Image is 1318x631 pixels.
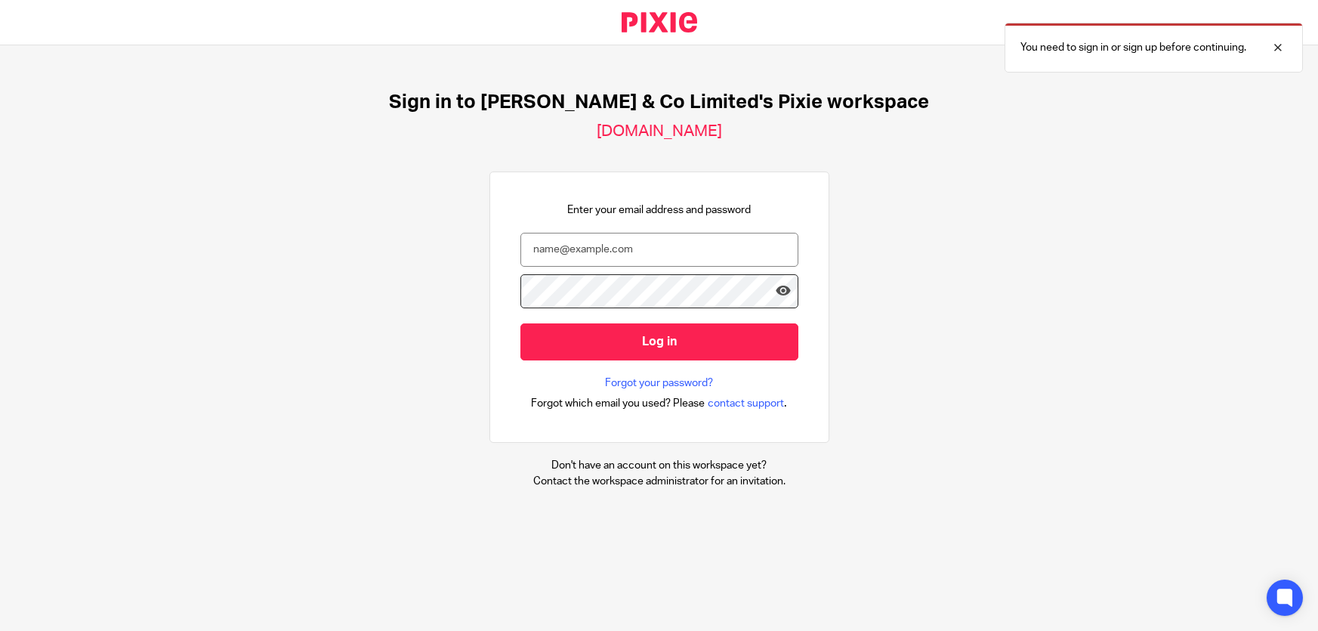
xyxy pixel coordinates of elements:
a: Forgot your password? [605,376,713,391]
span: contact support [708,396,784,411]
p: You need to sign in or sign up before continuing. [1020,40,1246,55]
h1: Sign in to [PERSON_NAME] & Co Limited's Pixie workspace [389,91,929,114]
p: Enter your email address and password [567,203,751,218]
p: Don't have an account on this workspace yet? [533,458,786,473]
input: name@example.com [520,233,798,267]
p: Contact the workspace administrator for an invitation. [533,474,786,489]
div: . [531,394,787,412]
span: Forgot which email you used? Please [531,396,705,411]
input: Log in [520,323,798,360]
h2: [DOMAIN_NAME] [597,122,722,141]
